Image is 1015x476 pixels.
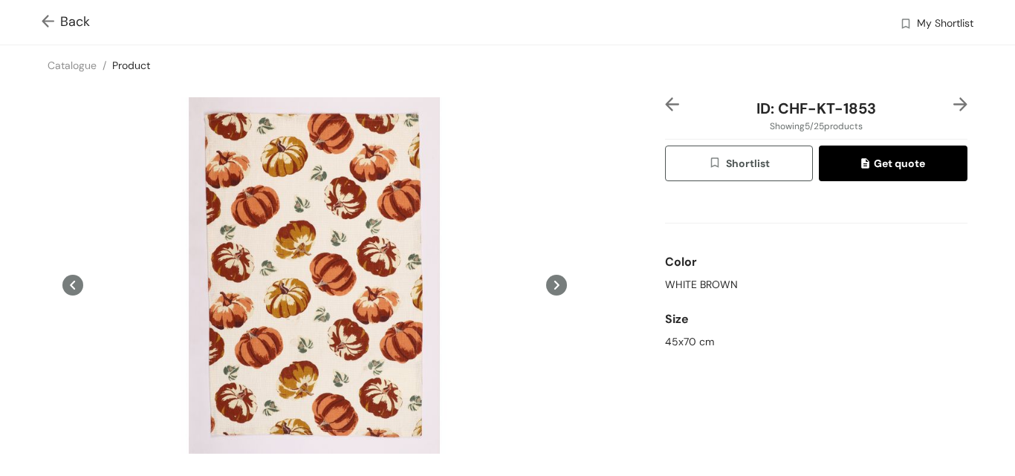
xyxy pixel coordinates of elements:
[953,97,967,111] img: right
[819,146,967,181] button: quoteGet quote
[917,16,973,33] span: My Shortlist
[42,12,90,32] span: Back
[103,59,106,72] span: /
[665,277,967,293] div: WHITE BROWN
[861,155,925,172] span: Get quote
[708,156,726,172] img: wishlist
[708,155,770,172] span: Shortlist
[899,17,912,33] img: wishlist
[665,334,967,350] div: 45x70 cm
[770,120,863,133] span: Showing 5 / 25 products
[665,97,679,111] img: left
[861,158,874,172] img: quote
[48,59,97,72] a: Catalogue
[665,304,967,334] div: Size
[112,59,150,72] a: Product
[665,247,967,277] div: Color
[665,146,814,181] button: wishlistShortlist
[42,15,60,30] img: Go back
[756,99,876,118] span: ID: CHF-KT-1853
